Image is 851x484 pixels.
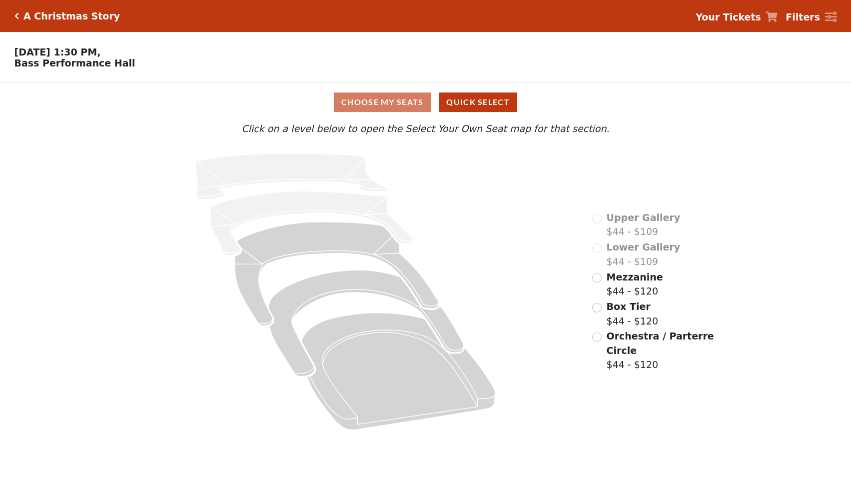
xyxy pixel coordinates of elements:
label: $44 - $109 [607,210,681,239]
label: $44 - $109 [607,240,681,268]
label: $44 - $120 [607,329,716,372]
a: Filters [786,10,837,24]
h5: A Christmas Story [23,10,120,22]
a: Your Tickets [696,10,778,24]
path: Lower Gallery - Seats Available: 0 [211,191,413,255]
path: Upper Gallery - Seats Available: 0 [196,153,387,199]
label: $44 - $120 [607,299,659,328]
path: Orchestra / Parterre Circle - Seats Available: 120 [302,313,496,430]
label: $44 - $120 [607,270,663,298]
strong: Filters [786,11,820,22]
span: Lower Gallery [607,241,681,252]
button: Quick Select [439,92,517,112]
p: Click on a level below to open the Select Your Own Seat map for that section. [113,121,738,136]
span: Upper Gallery [607,212,681,223]
span: Box Tier [607,301,651,312]
span: Orchestra / Parterre Circle [607,330,714,356]
a: Click here to go back to filters [14,12,19,19]
strong: Your Tickets [696,11,761,22]
span: Mezzanine [607,271,663,282]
